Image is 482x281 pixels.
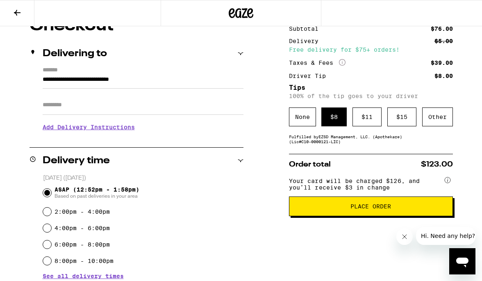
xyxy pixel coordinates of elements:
[289,161,331,168] span: Order total
[289,59,346,66] div: Taxes & Fees
[434,73,453,79] div: $8.00
[43,156,110,166] h2: Delivery time
[55,193,139,199] span: Based on past deliveries in your area
[387,107,416,126] div: $ 15
[350,203,391,209] span: Place Order
[43,137,243,143] p: We'll contact you at [PHONE_NUMBER] when we arrive
[431,26,453,32] div: $76.00
[289,85,453,91] h5: Tips
[289,196,453,216] button: Place Order
[289,107,316,126] div: None
[321,107,347,126] div: $ 8
[43,49,107,59] h2: Delivering to
[43,118,243,137] h3: Add Delivery Instructions
[55,208,110,215] label: 2:00pm - 4:00pm
[289,26,324,32] div: Subtotal
[55,186,139,199] span: ASAP (12:52pm - 1:58pm)
[289,38,324,44] div: Delivery
[289,47,453,53] div: Free delivery for $75+ orders!
[55,225,110,231] label: 4:00pm - 6:00pm
[431,60,453,66] div: $39.00
[55,258,114,264] label: 8:00pm - 10:00pm
[43,273,124,279] button: See all delivery times
[434,38,453,44] div: $5.00
[289,73,332,79] div: Driver Tip
[289,175,443,191] span: Your card will be charged $126, and you’ll receive $3 in change
[396,228,413,245] iframe: Close message
[289,93,453,99] p: 100% of the tip goes to your driver
[416,227,475,245] iframe: Message from company
[55,241,110,248] label: 6:00pm - 8:00pm
[422,107,453,126] div: Other
[421,161,453,168] span: $123.00
[449,248,475,274] iframe: Button to launch messaging window
[289,134,453,144] div: Fulfilled by EZSD Management, LLC. (Apothekare) (Lic# C10-0000121-LIC )
[352,107,382,126] div: $ 11
[43,174,243,182] p: [DATE] ([DATE])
